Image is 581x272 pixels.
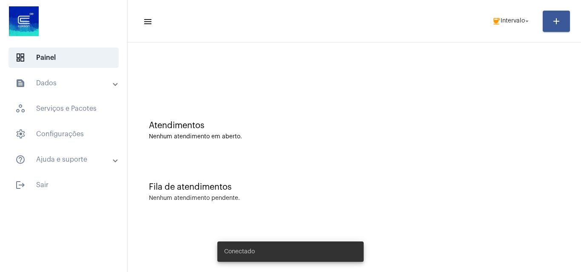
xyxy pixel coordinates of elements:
span: Sair [9,175,119,195]
img: d4669ae0-8c07-2337-4f67-34b0df7f5ae4.jpeg [7,4,41,38]
span: sidenav icon [15,53,26,63]
mat-icon: arrow_drop_down [523,17,531,25]
span: Serviços e Pacotes [9,98,119,119]
div: Atendimentos [149,121,560,130]
button: Intervalo [487,13,536,30]
div: Nenhum atendimento pendente. [149,195,240,202]
span: Conectado [224,247,255,256]
mat-icon: sidenav icon [15,154,26,165]
mat-expansion-panel-header: sidenav iconAjuda e suporte [5,149,127,170]
mat-icon: sidenav icon [15,180,26,190]
span: sidenav icon [15,104,26,114]
mat-panel-title: Dados [15,78,114,88]
span: Configurações [9,124,119,144]
span: sidenav icon [15,129,26,139]
span: Painel [9,48,119,68]
mat-icon: coffee [492,17,501,25]
mat-icon: sidenav icon [143,17,151,27]
mat-expansion-panel-header: sidenav iconDados [5,73,127,93]
div: Nenhum atendimento em aberto. [149,134,560,140]
div: Fila de atendimentos [149,182,560,192]
mat-panel-title: Ajuda e suporte [15,154,114,165]
span: Intervalo [501,18,525,24]
mat-icon: sidenav icon [15,78,26,88]
mat-icon: add [551,16,561,26]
